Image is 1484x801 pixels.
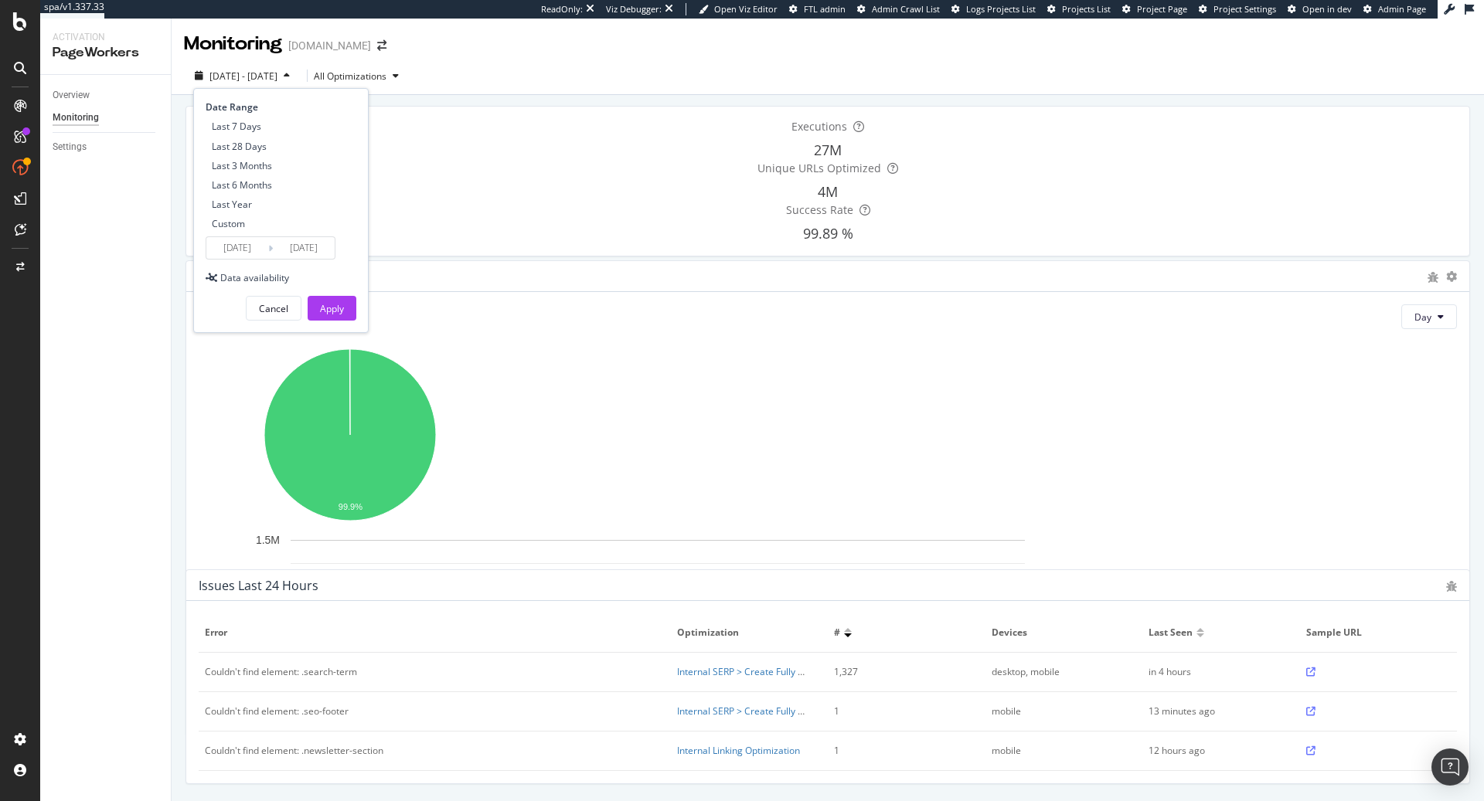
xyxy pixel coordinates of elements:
[205,704,349,718] div: Couldn't find element: .seo-footer
[814,141,842,159] span: 27M
[308,296,356,321] button: Apply
[966,3,1036,15] span: Logs Projects List
[53,87,160,104] a: Overview
[714,3,778,15] span: Open Viz Editor
[288,38,371,53] div: [DOMAIN_NAME]
[206,120,272,133] div: Last 7 Days
[1149,704,1279,718] div: 13 minutes ago
[1428,272,1438,283] div: bug
[205,626,661,640] span: Error
[834,744,965,758] div: 1
[1306,626,1448,640] span: Sample URL
[818,182,838,201] span: 4M
[606,3,662,15] div: Viz Debugger:
[206,140,272,153] div: Last 28 Days
[1137,3,1187,15] span: Project Page
[1122,3,1187,15] a: Project Page
[256,535,280,547] text: 1.5M
[786,202,853,217] span: Success Rate
[1213,3,1276,15] span: Project Settings
[53,110,99,126] div: Monitoring
[677,626,819,640] span: Optimization
[199,532,1116,704] svg: A chart.
[992,665,1122,679] div: desktop, mobile
[206,178,272,192] div: Last 6 Months
[212,198,252,211] div: Last Year
[53,31,158,44] div: Activation
[205,744,383,758] div: Couldn't find element: .newsletter-section
[834,626,840,640] span: #
[834,665,965,679] div: 1,327
[872,3,940,15] span: Admin Crawl List
[53,139,160,155] a: Settings
[1401,304,1457,329] button: Day
[1047,3,1111,15] a: Projects List
[789,3,846,15] a: FTL admin
[273,237,335,259] input: End Date
[53,44,158,62] div: PageWorkers
[951,3,1036,15] a: Logs Projects List
[206,159,272,172] div: Last 3 Months
[1149,665,1279,679] div: in 4 hours
[246,296,301,321] button: Cancel
[541,3,583,15] div: ReadOnly:
[212,140,267,153] div: Last 28 Days
[992,744,1122,758] div: mobile
[206,100,352,114] div: Date Range
[206,198,272,211] div: Last Year
[1378,3,1426,15] span: Admin Page
[1431,748,1469,786] div: Open Intercom Messenger
[1199,3,1276,15] a: Project Settings
[1062,3,1111,15] span: Projects List
[53,110,160,126] a: Monitoring
[206,217,272,230] div: Custom
[803,224,853,243] span: 99.89 %
[857,3,940,15] a: Admin Crawl List
[677,704,922,718] a: Internal SERP > Create Fully Optimized SEO Landing Page
[53,139,87,155] div: Settings
[199,578,318,593] div: Issues Last 24 Hours
[209,70,277,83] span: [DATE] - [DATE]
[1414,311,1431,324] span: Day
[1149,744,1279,758] div: 12 hours ago
[834,704,965,718] div: 1
[757,161,881,175] span: Unique URLs Optimized
[212,120,261,133] div: Last 7 Days
[1302,3,1352,15] span: Open in dev
[314,70,386,83] div: All Optimizations
[184,69,301,83] button: [DATE] - [DATE]
[199,341,500,532] svg: A chart.
[1446,581,1457,592] div: bug
[220,271,289,284] div: Data availability
[1288,3,1352,15] a: Open in dev
[259,302,288,315] div: Cancel
[699,3,778,15] a: Open Viz Editor
[205,665,357,679] div: Couldn't find element: .search-term
[1363,3,1426,15] a: Admin Page
[320,302,344,315] div: Apply
[992,626,1133,640] span: Devices
[339,502,362,511] text: 99.9%
[791,119,847,134] span: Executions
[1149,626,1193,640] span: Last seen
[212,159,272,172] div: Last 3 Months
[53,87,90,104] div: Overview
[992,704,1122,718] div: mobile
[206,237,268,259] input: Start Date
[677,744,800,757] a: Internal Linking Optimization
[184,31,282,57] div: Monitoring
[212,178,272,192] div: Last 6 Months
[212,217,245,230] div: Custom
[314,63,405,88] button: All Optimizations
[804,3,846,15] span: FTL admin
[377,40,386,51] div: arrow-right-arrow-left
[677,665,922,678] a: Internal SERP > Create Fully Optimized SEO Landing Page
